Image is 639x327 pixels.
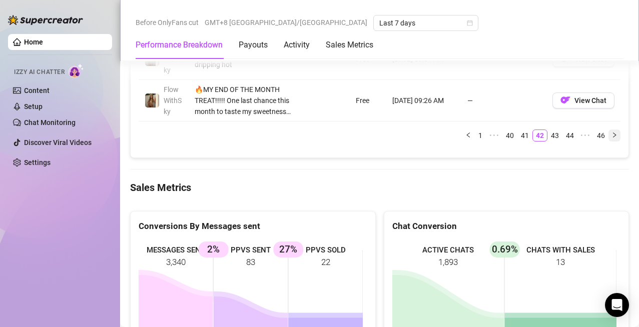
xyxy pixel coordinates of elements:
div: 🔥MY END OF THE MONTH TREAT!!!!! One last chance this month to taste my sweetness and feel my wild... [195,84,299,117]
a: OFView Chat [552,57,614,65]
li: 41 [517,129,532,141]
span: Before OnlyFans cut [136,15,199,30]
a: 1 [475,130,486,141]
span: GMT+8 [GEOGRAPHIC_DATA]/[GEOGRAPHIC_DATA] [205,15,367,30]
li: 42 [532,129,547,141]
div: Activity [284,39,310,51]
div: Open Intercom Messenger [605,293,629,317]
li: 46 [593,129,608,141]
a: 42 [533,130,547,141]
li: 1 [474,129,486,141]
a: Home [24,38,43,46]
div: Sales Metrics [326,39,373,51]
img: logo-BBDzfeDw.svg [8,15,83,25]
a: Setup [24,102,43,110]
span: ••• [577,129,593,141]
div: Performance Breakdown [136,39,223,51]
button: OFView Chat [552,92,614,108]
li: Previous Page [462,129,474,141]
li: Next Page [608,129,620,141]
a: 46 [594,130,608,141]
td: [DATE] 09:26 AM [386,80,461,121]
a: Chat Monitoring [24,118,76,126]
a: Content [24,86,50,94]
li: Previous 5 Pages [486,129,502,141]
span: Last 7 days [379,15,472,30]
img: OF [560,95,570,105]
span: Izzy AI Chatter [14,67,65,77]
a: 44 [563,130,577,141]
img: FlowWithSky [145,93,159,107]
div: Chat Conversion [392,219,621,233]
img: AI Chatter [69,63,84,78]
span: left [465,132,471,138]
h4: Sales Metrics [130,180,629,194]
div: Payouts [239,39,268,51]
a: Discover Viral Videos [24,138,92,146]
li: 40 [502,129,517,141]
a: 43 [548,130,562,141]
span: right [611,132,617,138]
td: — [461,80,546,121]
li: 43 [547,129,562,141]
span: calendar [467,20,473,26]
button: right [608,129,620,141]
span: FlowWithSky [164,85,182,115]
li: Next 5 Pages [577,129,593,141]
span: View Chat [574,96,606,104]
td: Free [350,80,386,121]
div: Conversions By Messages sent [139,219,367,233]
span: ••• [486,129,502,141]
a: 41 [518,130,532,141]
a: OFView Chat [552,98,614,106]
a: 40 [503,130,517,141]
li: 44 [562,129,577,141]
a: Settings [24,158,51,166]
span: FlowWithSky [164,44,182,74]
button: left [462,129,474,141]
